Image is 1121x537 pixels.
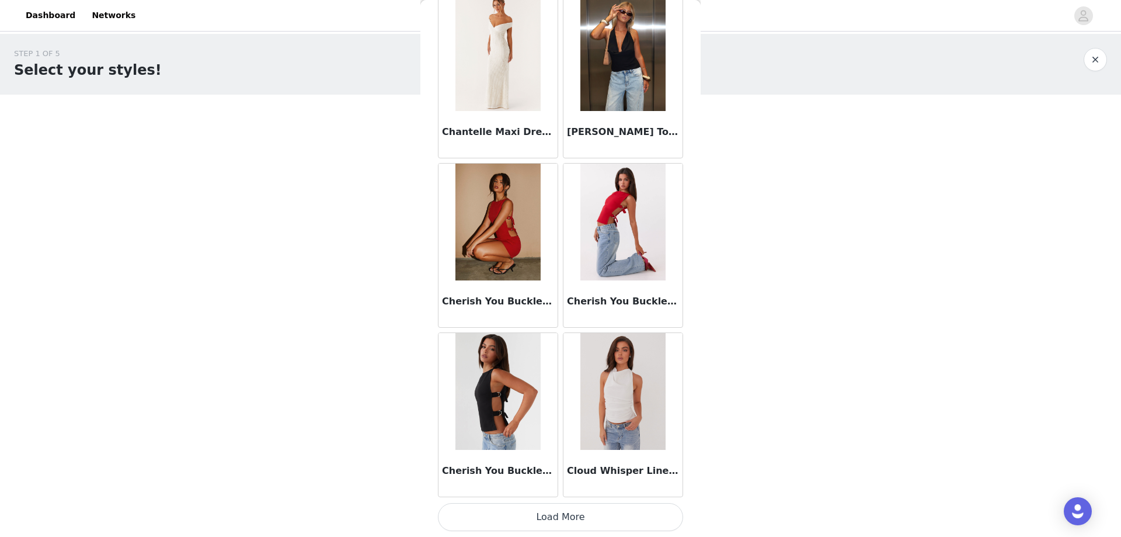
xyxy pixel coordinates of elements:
[580,333,665,450] img: Cloud Whisper Linen Top - White
[455,333,540,450] img: Cherish You Buckle Top - Shadow
[14,48,162,60] div: STEP 1 OF 5
[1078,6,1089,25] div: avatar
[1064,497,1092,525] div: Open Intercom Messenger
[442,125,554,139] h3: Chantelle Maxi Dress - Ivory
[442,464,554,478] h3: Cherish You Buckle Top - Shadow
[567,295,679,309] h3: Cherish You Buckle Top - Red
[14,60,162,81] h1: Select your styles!
[567,464,679,478] h3: Cloud Whisper Linen Top - White
[455,164,540,280] img: Cherish You Buckle Mini Dress - Red
[438,503,683,531] button: Load More
[580,164,665,280] img: Cherish You Buckle Top - Red
[19,2,82,29] a: Dashboard
[442,295,554,309] h3: Cherish You Buckle Mini Dress - Red
[85,2,142,29] a: Networks
[567,125,679,139] h3: [PERSON_NAME] Top - Black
